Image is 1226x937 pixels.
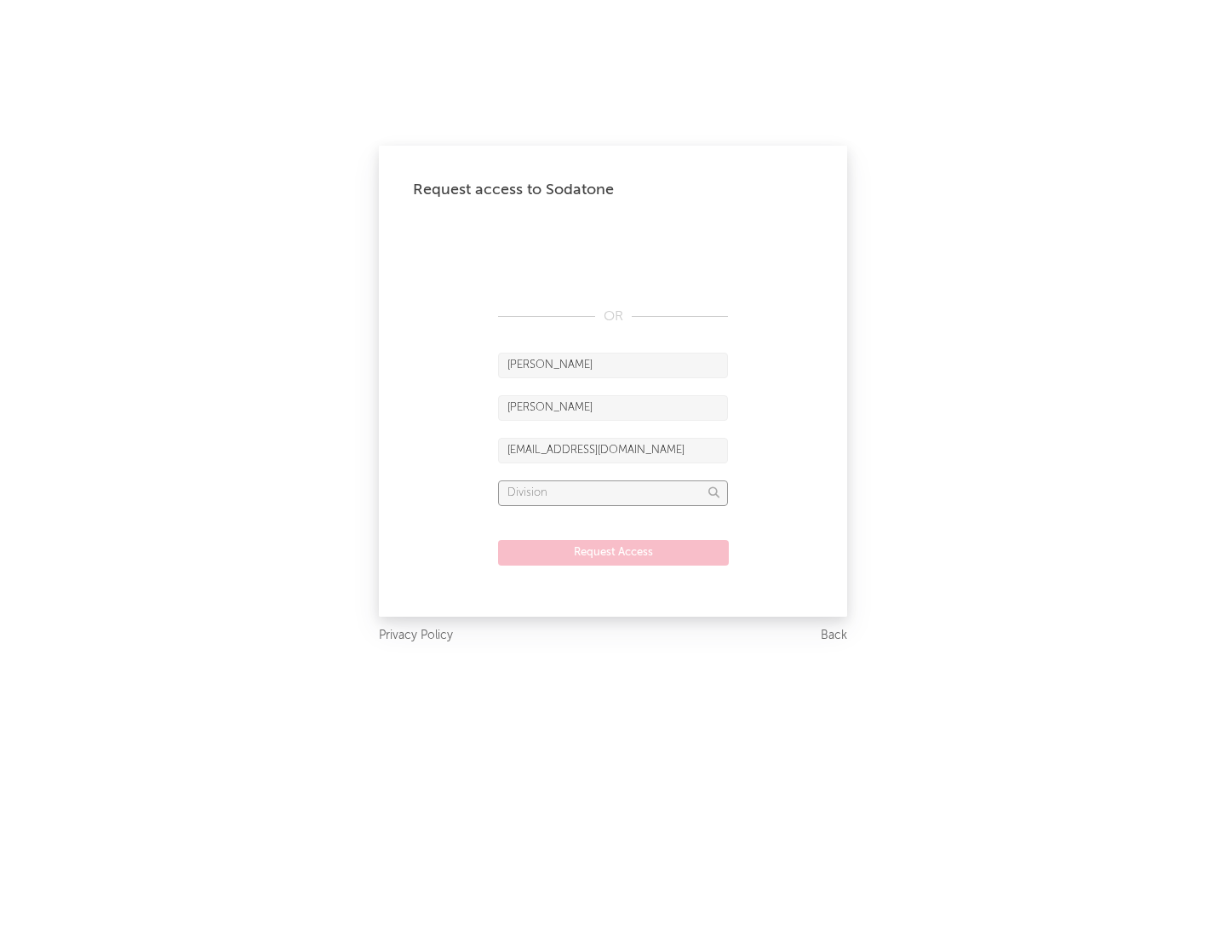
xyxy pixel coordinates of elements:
div: Request access to Sodatone [413,180,813,200]
div: OR [498,307,728,327]
a: Privacy Policy [379,625,453,647]
input: Division [498,480,728,506]
button: Request Access [498,540,729,566]
input: Last Name [498,395,728,421]
input: Email [498,438,728,463]
input: First Name [498,353,728,378]
a: Back [821,625,847,647]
